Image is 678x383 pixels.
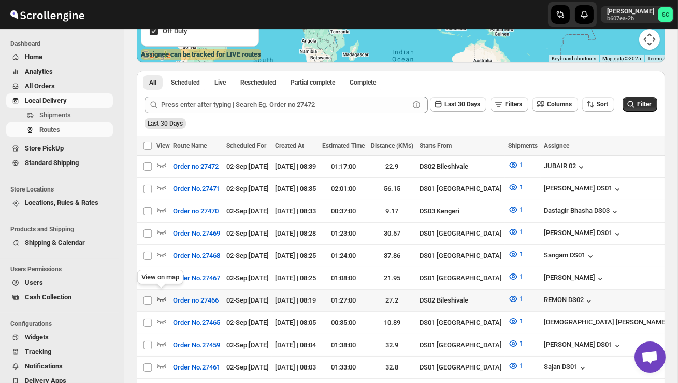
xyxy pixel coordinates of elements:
div: [DATE] | 08:25 [275,251,316,261]
span: 1 [520,228,523,236]
button: Last 30 Days [430,97,486,112]
span: 02-Sep | [DATE] [226,207,269,215]
span: Users Permissions [10,265,117,273]
a: Open chat [634,341,666,373]
div: DS01 [GEOGRAPHIC_DATA] [420,318,502,328]
button: [PERSON_NAME] DS01 [544,184,623,195]
span: Columns [547,101,572,108]
button: Shipments [6,108,113,122]
button: Cash Collection [6,290,113,305]
span: Order no 27472 [173,161,219,172]
button: 1 [502,291,529,307]
span: 02-Sep | [DATE] [226,341,269,349]
p: [PERSON_NAME] [607,7,654,16]
span: Store PickUp [25,144,64,152]
div: 01:08:00 [322,273,365,283]
div: [DATE] | 08:04 [275,340,316,350]
div: 00:35:00 [322,318,365,328]
span: Store Locations [10,185,117,194]
span: Order No.27467 [173,273,220,283]
span: Estimated Time [322,142,365,149]
div: DS01 [GEOGRAPHIC_DATA] [420,184,502,194]
span: 1 [520,317,523,325]
button: 1 [502,246,529,263]
div: 9.17 [371,206,413,216]
button: Sangam DS01 [544,251,596,262]
span: Starts From [420,142,452,149]
button: Keyboard shortcuts [552,55,596,62]
button: Order No.27469 [167,225,226,242]
button: 1 [502,201,529,218]
div: 37.86 [371,251,413,261]
a: Open this area in Google Maps (opens a new window) [139,49,174,62]
button: 1 [502,224,529,240]
span: Home [25,53,42,61]
span: 02-Sep | [DATE] [226,162,269,170]
div: [DATE] | 08:05 [275,318,316,328]
button: Shipping & Calendar [6,236,113,250]
input: Press enter after typing | Search Eg. Order no 27472 [161,97,409,113]
span: Partial complete [291,78,335,87]
span: Off Duty [163,27,187,35]
button: Order no 27472 [167,158,225,175]
span: Order No.27461 [173,362,220,373]
span: Sort [597,101,608,108]
span: Scheduled [171,78,200,87]
button: Columns [532,97,578,112]
div: DS02 Bileshivale [420,295,502,306]
span: Sanjay chetri [658,7,673,22]
div: 22.9 [371,161,413,172]
button: All routes [143,75,163,90]
button: Order No.27468 [167,248,226,264]
button: 1 [502,335,529,352]
span: All Orders [25,82,55,90]
div: [DATE] | 08:33 [275,206,316,216]
button: Order No.27465 [167,314,226,331]
button: Order No.27461 [167,359,226,376]
span: Distance (KMs) [371,142,413,149]
button: [PERSON_NAME] DS01 [544,340,623,351]
button: Analytics [6,64,113,79]
div: 01:38:00 [322,340,365,350]
div: [DATE] | 08:19 [275,295,316,306]
button: Order No.27459 [167,337,226,353]
span: Order No.27468 [173,251,220,261]
span: Rescheduled [240,78,276,87]
span: Standard Shipping [25,159,79,167]
div: [DATE] | 08:28 [275,228,316,239]
div: [DATE] | 08:03 [275,362,316,373]
span: Order No.27469 [173,228,220,239]
span: 1 [520,250,523,258]
span: Notifications [25,362,63,370]
span: Last 30 Days [444,101,480,108]
button: Order no 27466 [167,292,225,309]
span: 1 [520,339,523,347]
span: Last 30 Days [148,120,183,127]
button: 1 [502,157,529,173]
button: REMON DS02 [544,296,594,306]
span: 1 [520,362,523,370]
span: View [156,142,170,149]
div: 01:24:00 [322,251,365,261]
p: b607ea-2b [607,16,654,22]
button: Sort [582,97,614,112]
span: Cash Collection [25,293,71,301]
span: Shipments [39,111,71,119]
span: Tracking [25,348,51,355]
span: Dashboard [10,39,117,48]
span: All [149,78,156,87]
span: Users [25,279,43,286]
span: 1 [520,295,523,303]
span: 02-Sep | [DATE] [226,185,269,193]
span: Routes [39,126,60,133]
button: 1 [502,358,529,374]
div: DS01 [GEOGRAPHIC_DATA] [420,251,502,261]
span: Order No.27459 [173,340,220,350]
div: Sajan DS01 [544,363,588,373]
span: Map data ©2025 [602,56,641,61]
button: Notifications [6,359,113,374]
button: JUBAIR 02 [544,162,586,172]
img: ScrollEngine [8,2,86,28]
div: DS01 [GEOGRAPHIC_DATA] [420,228,502,239]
